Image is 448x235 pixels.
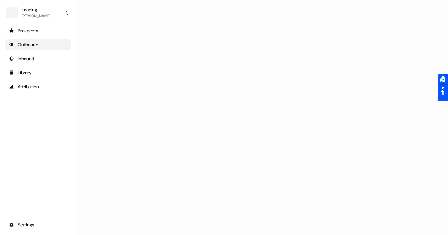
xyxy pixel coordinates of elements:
[9,83,67,90] div: Attribution
[5,82,71,92] a: Go to attribution
[9,41,67,48] div: Outbound
[9,222,67,228] div: Settings
[22,6,50,13] div: Loading...
[9,27,67,34] div: Prospects
[5,5,71,20] button: Loading...[PERSON_NAME]
[22,13,50,19] div: [PERSON_NAME]
[5,39,71,50] a: Go to outbound experience
[9,69,67,76] div: Library
[9,55,67,62] div: Inbound
[5,68,71,78] a: Go to templates
[5,220,71,230] a: Go to integrations
[5,25,71,36] a: Go to prospects
[5,53,71,64] a: Go to Inbound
